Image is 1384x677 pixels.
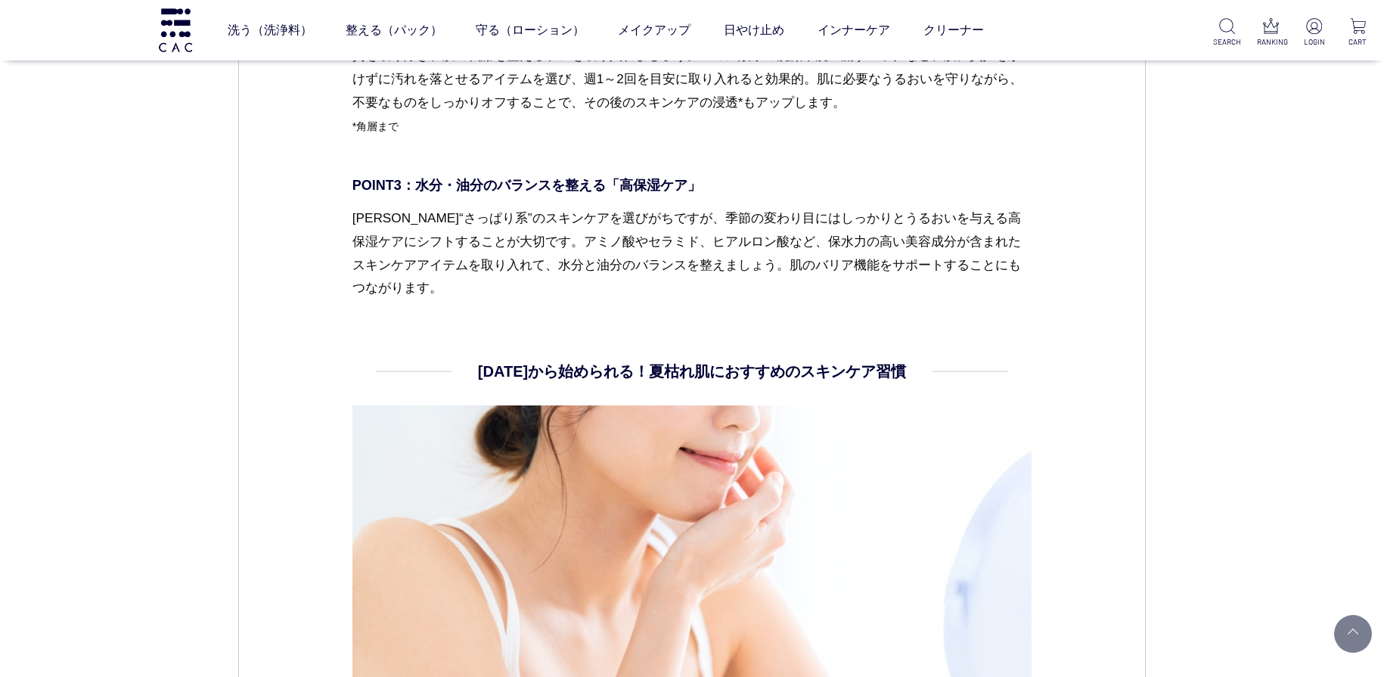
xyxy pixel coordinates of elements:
[1344,18,1372,48] a: CART
[1213,18,1241,48] a: SEARCH
[818,9,890,51] a: インナーケア
[352,207,1032,300] p: [PERSON_NAME]“さっぱり系”のスキンケアを選びがちですが、季節の変わり目にはしっかりとうるおいを与える高保湿ケアにシフトすることが大切です。アミノ酸やセラミド、ヒアルロン酸など、保水...
[724,9,784,51] a: 日やけ止め
[1300,36,1328,48] p: LOGIN
[923,9,984,51] a: クリーナー
[157,8,194,51] img: logo
[1257,36,1285,48] p: RANKING
[228,9,312,51] a: 洗う（洗浄料）
[476,9,585,51] a: 守る（ローション）
[352,20,1032,162] p: 快くすみやゴワつきが目立ってきたら、古い角質や毛穴汚れが滞っているサイン。そんなときは、やさしく不要な角質を取り除き、肌の代謝を整えるケアを取り入れましょう。アミノ酸系の洗顔や洗い流すパックなど...
[618,9,690,51] a: メイクアップ
[346,9,442,51] a: 整える（パック）
[352,175,1032,196] p: POINT3：水分・油分のバランスを整える「高保湿ケア」
[1213,36,1241,48] p: SEARCH
[352,121,399,132] span: *角層まで
[1300,18,1328,48] a: LOGIN
[1344,36,1372,48] p: CART
[478,360,906,383] h4: [DATE]から始められる！夏枯れ肌におすすめのスキンケア習慣
[1257,18,1285,48] a: RANKING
